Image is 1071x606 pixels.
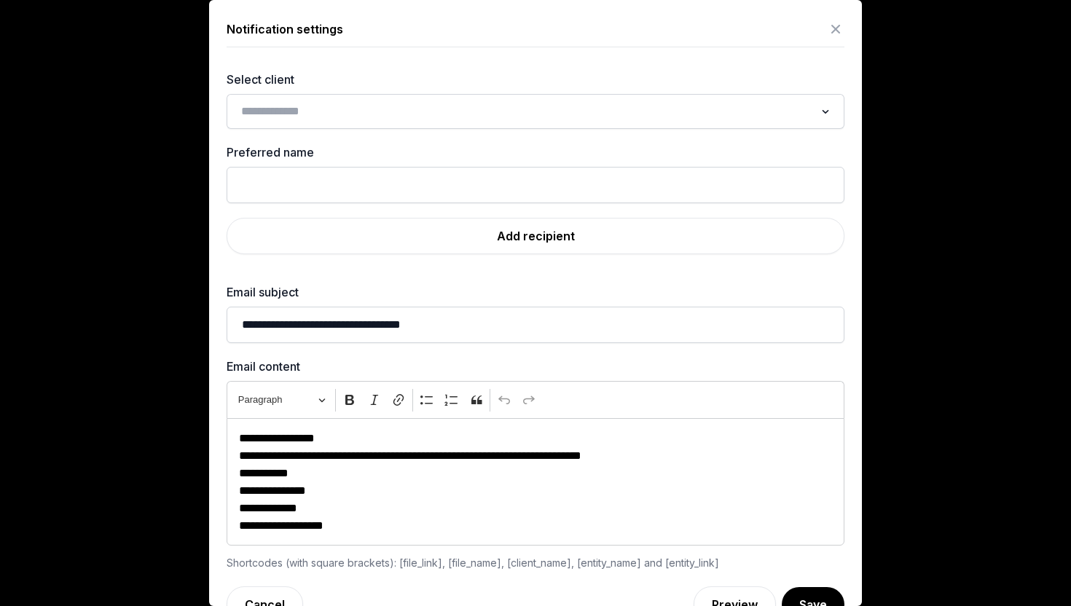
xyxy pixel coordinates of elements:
[232,389,332,412] button: Heading
[227,554,844,572] div: Shortcodes (with square brackets): [file_link], [file_name], [client_name], [entity_name] and [en...
[227,71,844,88] label: Select client
[227,381,844,418] div: Editor toolbar
[227,358,844,375] label: Email content
[235,101,815,122] input: Search for option
[234,98,837,125] div: Search for option
[238,391,314,409] span: Paragraph
[227,218,844,254] a: Add recipient
[227,143,844,161] label: Preferred name
[227,283,844,301] label: Email subject
[227,418,844,546] div: Editor editing area: main
[227,20,343,38] div: Notification settings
